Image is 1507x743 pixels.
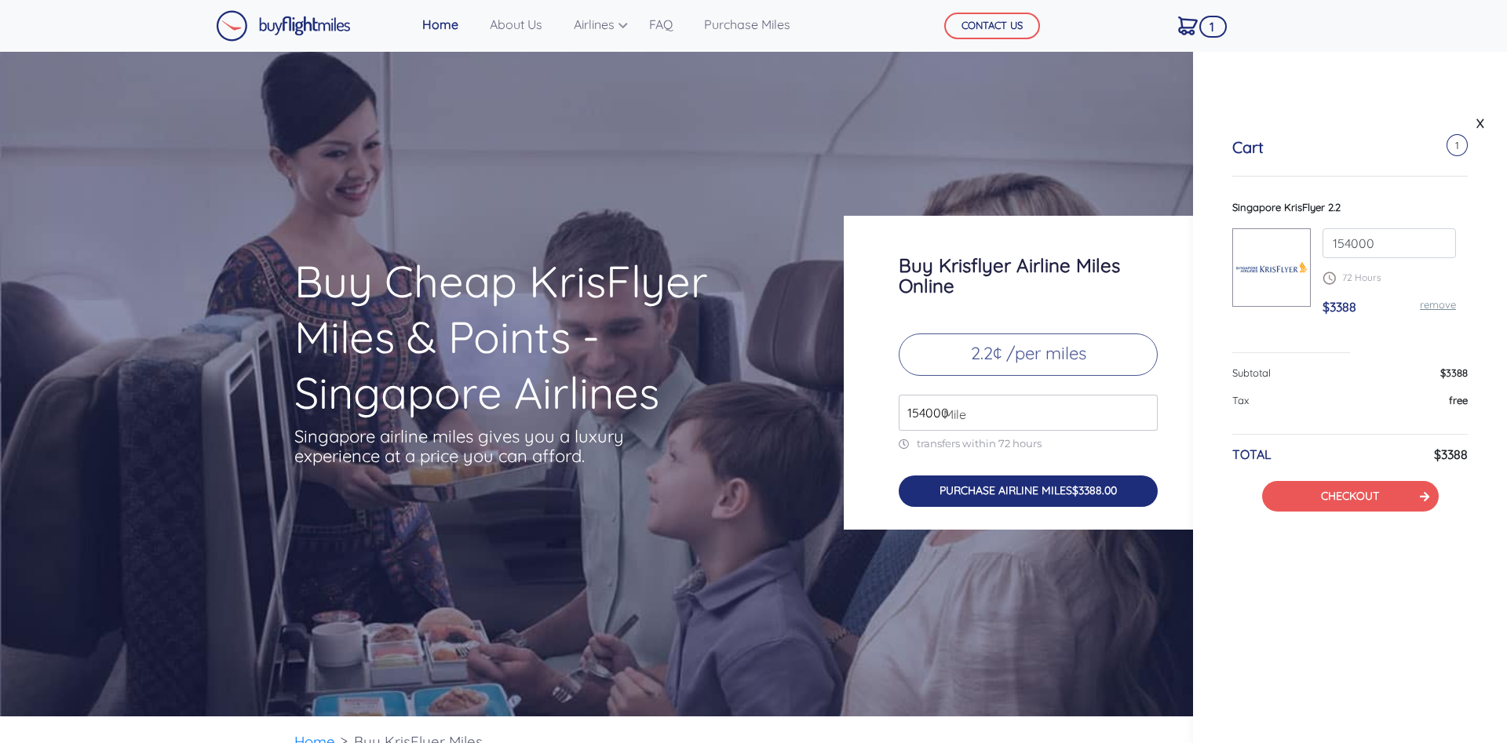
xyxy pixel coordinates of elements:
span: $3388.00 [1072,483,1117,497]
a: remove [1420,298,1456,311]
h3: Buy Krisflyer Airline Miles Online [899,255,1158,296]
span: Tax [1232,394,1249,406]
img: Cart [1178,16,1198,35]
a: CHECKOUT [1321,489,1379,503]
span: $3388 [1440,366,1468,379]
p: 72 Hours [1323,271,1456,285]
button: CHECKOUT [1262,481,1439,512]
span: $3388 [1323,299,1356,315]
h1: Buy Cheap KrisFlyer Miles & Points - Singapore Airlines [294,253,783,421]
span: Subtotal [1232,366,1271,379]
span: Mile [936,405,966,424]
p: 2.2¢ /per miles [899,333,1158,376]
button: CONTACT US [944,13,1040,39]
h6: TOTAL [1232,447,1272,462]
img: Singapore-KrisFlyer.png [1233,250,1310,285]
span: Singapore KrisFlyer 2.2 [1232,201,1341,213]
span: free [1449,394,1468,406]
img: Buy Flight Miles Logo [216,10,351,42]
p: Singapore airline miles gives you a luxury experience at a price you can afford. [294,427,648,466]
a: About Us [483,9,549,40]
img: schedule.png [1323,271,1336,285]
a: X [1472,111,1488,135]
h5: Cart [1232,138,1264,157]
span: 1 [1199,16,1227,38]
a: Airlines [567,9,624,40]
h6: $3388 [1434,447,1468,462]
button: PURCHASE AIRLINE MILES$3388.00 [899,475,1158,508]
p: transfers within 72 hours [899,437,1158,450]
a: FAQ [643,9,679,40]
a: Home [416,9,465,40]
a: Buy Flight Miles Logo [216,6,351,46]
a: Purchase Miles [698,9,797,40]
a: 1 [1172,9,1204,42]
span: 1 [1447,134,1468,156]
